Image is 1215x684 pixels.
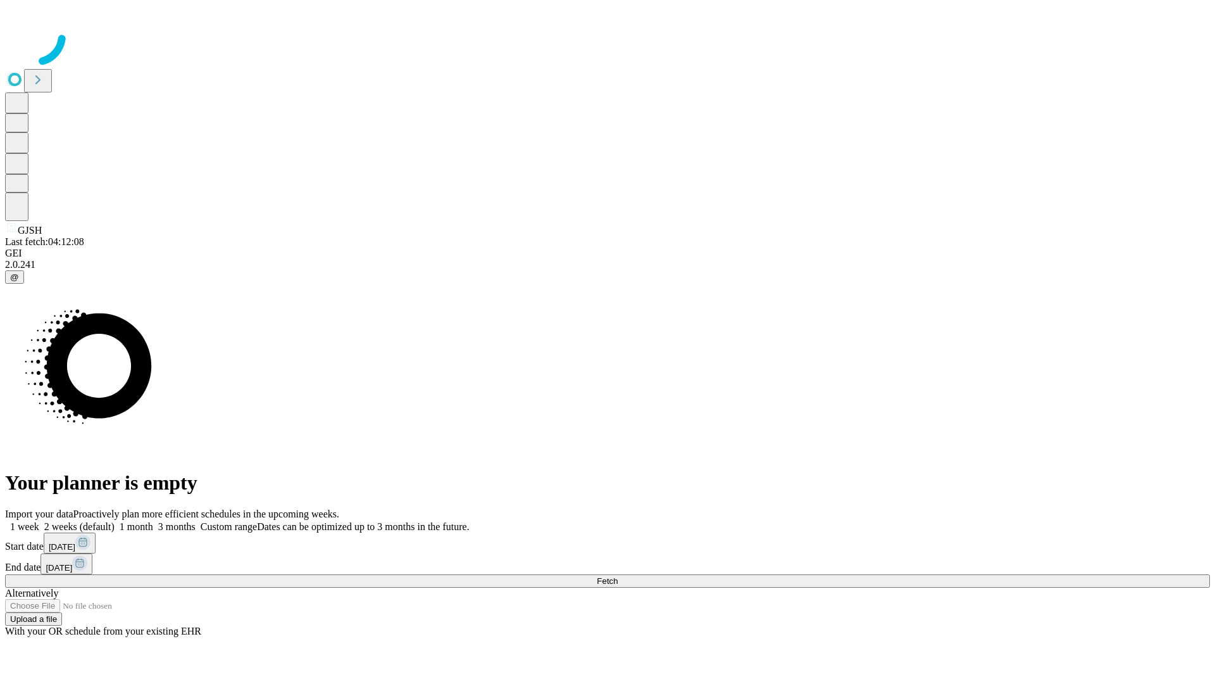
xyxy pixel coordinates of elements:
[5,270,24,284] button: @
[5,626,201,636] span: With your OR schedule from your existing EHR
[201,521,257,532] span: Custom range
[5,471,1210,495] h1: Your planner is empty
[10,521,39,532] span: 1 week
[5,259,1210,270] div: 2.0.241
[40,554,92,574] button: [DATE]
[44,521,115,532] span: 2 weeks (default)
[5,248,1210,259] div: GEI
[73,509,339,519] span: Proactively plan more efficient schedules in the upcoming weeks.
[257,521,469,532] span: Dates can be optimized up to 3 months in the future.
[5,574,1210,588] button: Fetch
[5,588,58,598] span: Alternatively
[46,563,72,573] span: [DATE]
[5,533,1210,554] div: Start date
[597,576,618,586] span: Fetch
[44,533,96,554] button: [DATE]
[158,521,196,532] span: 3 months
[49,542,75,552] span: [DATE]
[10,272,19,282] span: @
[5,554,1210,574] div: End date
[5,236,84,247] span: Last fetch: 04:12:08
[120,521,153,532] span: 1 month
[5,612,62,626] button: Upload a file
[5,509,73,519] span: Import your data
[18,225,42,236] span: GJSH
